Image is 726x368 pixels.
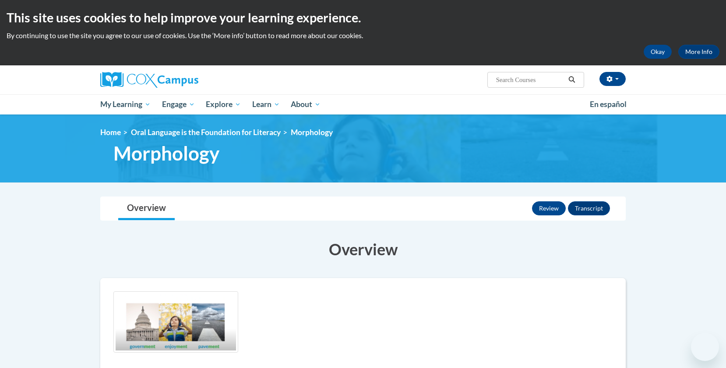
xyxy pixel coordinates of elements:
[95,94,156,114] a: My Learning
[7,9,719,26] h2: This site uses cookies to help improve your learning experience.
[285,94,327,114] a: About
[206,99,241,110] span: Explore
[691,333,719,361] iframe: Button to launch messaging window
[291,128,333,137] span: Morphology
[100,128,121,137] a: Home
[678,45,719,59] a: More Info
[644,45,672,59] button: Okay
[113,291,238,353] img: Course logo image
[100,72,267,88] a: Cox Campus
[291,99,321,110] span: About
[565,75,578,85] button: Search
[100,238,626,260] h3: Overview
[162,99,195,110] span: Engage
[118,197,175,220] a: Overview
[100,99,151,110] span: My Learning
[131,128,281,137] a: Oral Language is the Foundation for Literacy
[568,201,610,215] button: Transcript
[532,201,566,215] button: Review
[599,72,626,86] button: Account Settings
[584,95,632,114] a: En español
[87,94,639,114] div: Main menu
[113,142,219,165] span: Morphology
[495,75,565,85] input: Search Courses
[156,94,201,114] a: Engage
[247,94,285,114] a: Learn
[100,72,198,88] img: Cox Campus
[200,94,247,114] a: Explore
[590,100,627,109] span: En español
[7,31,719,40] p: By continuing to use the site you agree to our use of cookies. Use the ‘More info’ button to read...
[252,99,280,110] span: Learn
